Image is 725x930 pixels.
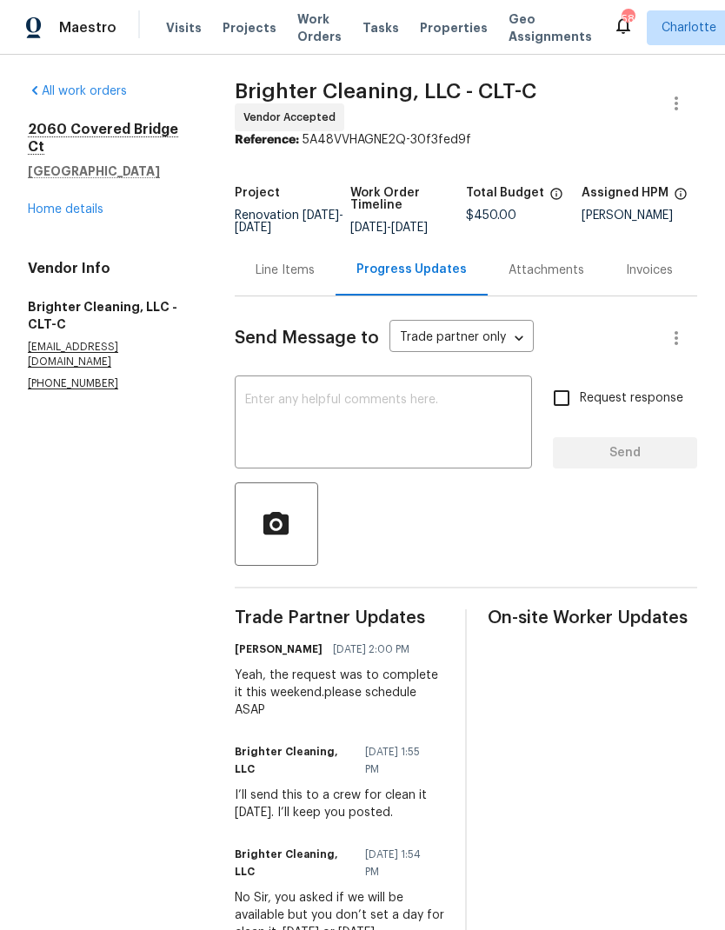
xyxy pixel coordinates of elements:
[420,19,488,37] span: Properties
[303,209,339,222] span: [DATE]
[333,641,409,658] span: [DATE] 2:00 PM
[235,609,444,627] span: Trade Partner Updates
[235,134,299,146] b: Reference:
[235,81,536,102] span: Brighter Cleaning, LLC - CLT-C
[622,10,634,28] div: 58
[235,743,356,778] h6: Brighter Cleaning, LLC
[389,324,534,353] div: Trade partner only
[488,609,697,627] span: On-site Worker Updates
[626,262,673,279] div: Invoices
[391,222,428,234] span: [DATE]
[350,222,428,234] span: -
[235,131,697,149] div: 5A48VVHAGNE2Q-30f3fed9f
[59,19,116,37] span: Maestro
[582,187,668,199] h5: Assigned HPM
[223,19,276,37] span: Projects
[243,109,343,126] span: Vendor Accepted
[235,209,343,234] span: Renovation
[235,329,379,347] span: Send Message to
[28,203,103,216] a: Home details
[509,10,592,45] span: Geo Assignments
[365,743,433,778] span: [DATE] 1:55 PM
[235,667,444,719] div: Yeah, the request was to complete it this weekend.please schedule ASAP
[235,222,271,234] span: [DATE]
[235,209,343,234] span: -
[350,187,466,211] h5: Work Order Timeline
[356,261,467,278] div: Progress Updates
[582,209,697,222] div: [PERSON_NAME]
[466,209,516,222] span: $450.00
[28,260,193,277] h4: Vendor Info
[674,187,688,209] span: The hpm assigned to this work order.
[466,187,544,199] h5: Total Budget
[235,787,444,821] div: I’ll send this to a crew for clean it [DATE]. I’ll keep you posted.
[350,222,387,234] span: [DATE]
[580,389,683,408] span: Request response
[365,846,434,880] span: [DATE] 1:54 PM
[509,262,584,279] div: Attachments
[28,85,127,97] a: All work orders
[166,19,202,37] span: Visits
[28,298,193,333] h5: Brighter Cleaning, LLC - CLT-C
[235,187,280,199] h5: Project
[362,22,399,34] span: Tasks
[256,262,315,279] div: Line Items
[235,846,355,880] h6: Brighter Cleaning, LLC
[662,19,716,37] span: Charlotte
[235,641,323,658] h6: [PERSON_NAME]
[297,10,342,45] span: Work Orders
[549,187,563,209] span: The total cost of line items that have been proposed by Opendoor. This sum includes line items th...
